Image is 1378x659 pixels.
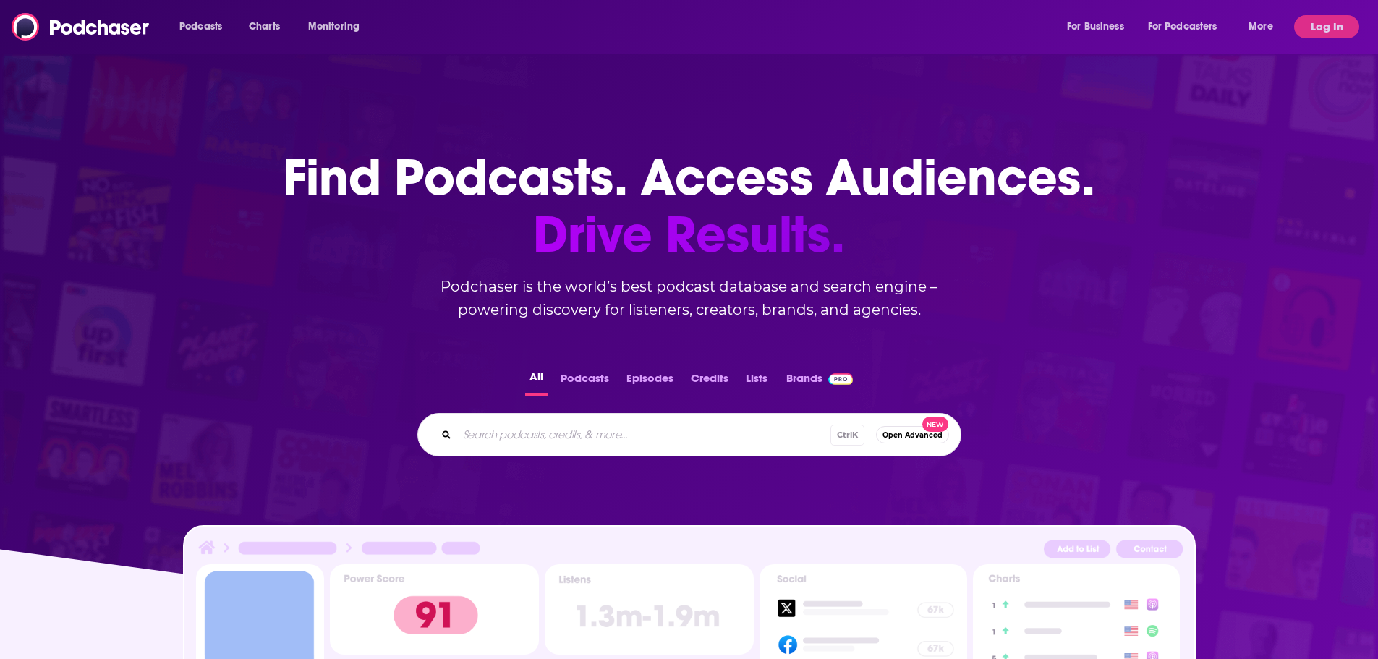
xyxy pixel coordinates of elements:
[249,17,280,37] span: Charts
[1057,15,1142,38] button: open menu
[830,425,864,446] span: Ctrl K
[169,15,241,38] button: open menu
[525,367,548,396] button: All
[1067,17,1124,37] span: For Business
[457,423,830,446] input: Search podcasts, credits, & more...
[556,367,613,396] button: Podcasts
[922,417,948,432] span: New
[741,367,772,396] button: Lists
[196,538,1183,564] img: Podcast Insights Header
[330,564,539,655] img: Podcast Insights Power score
[876,426,949,443] button: Open AdvancedNew
[545,564,754,655] img: Podcast Insights Listens
[417,413,961,456] div: Search podcasts, credits, & more...
[1294,15,1359,38] button: Log In
[1139,15,1238,38] button: open menu
[400,275,979,321] h2: Podchaser is the world’s best podcast database and search engine – powering discovery for listene...
[882,431,943,439] span: Open Advanced
[179,17,222,37] span: Podcasts
[686,367,733,396] button: Credits
[1249,17,1273,37] span: More
[1148,17,1217,37] span: For Podcasters
[622,367,678,396] button: Episodes
[12,13,150,41] img: Podchaser - Follow, Share and Rate Podcasts
[283,149,1095,263] h1: Find Podcasts. Access Audiences.
[283,206,1095,263] span: Drive Results.
[828,373,854,385] img: Podchaser Pro
[1238,15,1291,38] button: open menu
[239,15,289,38] a: Charts
[298,15,378,38] button: open menu
[786,367,854,396] a: BrandsPodchaser Pro
[308,17,360,37] span: Monitoring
